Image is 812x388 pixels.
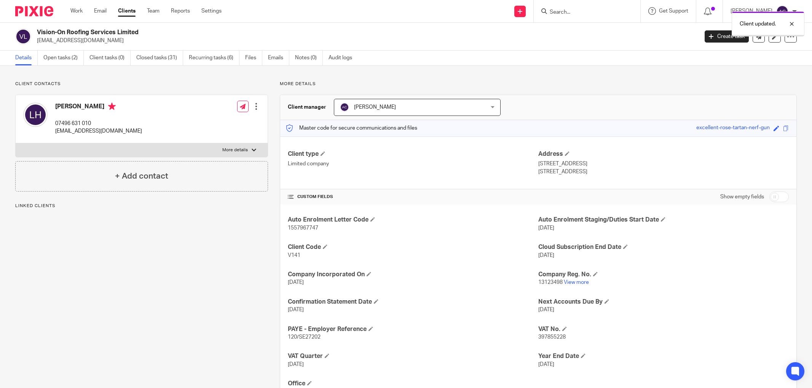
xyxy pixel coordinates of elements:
[201,7,222,15] a: Settings
[171,7,190,15] a: Reports
[538,243,789,251] h4: Cloud Subscription End Date
[15,6,53,16] img: Pixie
[55,120,142,127] p: 07496 631 010
[538,362,554,367] span: [DATE]
[147,7,160,15] a: Team
[94,7,107,15] a: Email
[538,225,554,231] span: [DATE]
[288,298,538,306] h4: Confirmation Statement Date
[538,307,554,312] span: [DATE]
[268,51,289,65] a: Emails
[43,51,84,65] a: Open tasks (2)
[15,29,31,44] img: svg%3E
[55,103,142,112] h4: [PERSON_NAME]
[720,193,764,201] label: Show empty fields
[340,103,349,112] img: svg%3E
[538,352,789,360] h4: Year End Date
[288,334,321,340] span: 120/SE27202
[288,194,538,200] h4: CUSTOM FIELDS
[288,280,304,285] span: [DATE]
[245,51,262,65] a: Files
[538,298,789,306] h4: Next Accounts Due By
[136,51,183,65] a: Closed tasks (31)
[288,253,300,258] span: V141
[705,30,749,43] a: Create task
[776,5,788,17] img: svg%3E
[286,124,417,132] p: Master code for secure communications and files
[538,271,789,279] h4: Company Reg. No.
[89,51,131,65] a: Client tasks (0)
[288,271,538,279] h4: Company Incorporated On
[115,170,168,182] h4: + Add contact
[37,37,693,44] p: [EMAIL_ADDRESS][DOMAIN_NAME]
[288,160,538,168] p: Limited company
[696,124,770,133] div: excellent-rose-tartan-nerf-gun
[70,7,83,15] a: Work
[538,253,554,258] span: [DATE]
[15,51,38,65] a: Details
[538,280,563,285] span: 13123498
[288,362,304,367] span: [DATE]
[288,325,538,333] h4: PAYE - Employer Reference
[15,203,268,209] p: Linked clients
[108,103,116,110] i: Primary
[288,225,318,231] span: 1557967747
[538,325,789,333] h4: VAT No.
[295,51,323,65] a: Notes (0)
[538,168,789,176] p: [STREET_ADDRESS]
[329,51,358,65] a: Audit logs
[288,243,538,251] h4: Client Code
[354,105,396,110] span: [PERSON_NAME]
[280,81,797,87] p: More details
[288,380,538,388] h4: Office
[288,216,538,224] h4: Auto Enrolment Letter Code
[564,280,589,285] a: View more
[55,127,142,135] p: [EMAIL_ADDRESS][DOMAIN_NAME]
[538,216,789,224] h4: Auto Enrolment Staging/Duties Start Date
[288,352,538,360] h4: VAT Quarter
[288,150,538,158] h4: Client type
[538,150,789,158] h4: Address
[15,81,268,87] p: Client contacts
[538,160,789,168] p: [STREET_ADDRESS]
[288,103,326,111] h3: Client manager
[740,20,776,28] p: Client updated.
[118,7,136,15] a: Clients
[37,29,562,36] h2: Vision-On Roofing Services Limited
[189,51,239,65] a: Recurring tasks (6)
[538,334,566,340] span: 397855228
[288,307,304,312] span: [DATE]
[222,147,248,153] p: More details
[23,103,48,127] img: svg%3E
